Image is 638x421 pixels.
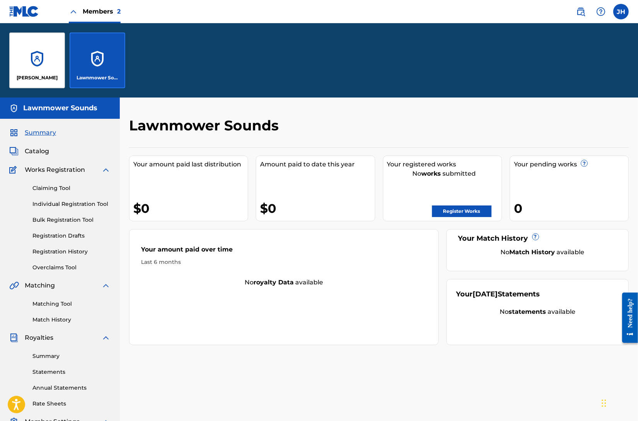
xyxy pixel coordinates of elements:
[25,147,49,156] span: Catalog
[117,8,121,15] span: 2
[141,258,427,266] div: Last 6 months
[32,200,111,208] a: Individual Registration Tool
[9,6,39,17] img: MLC Logo
[573,4,589,19] a: Public Search
[101,165,111,175] img: expand
[32,232,111,240] a: Registration Drafts
[613,4,629,19] div: User Menu
[32,216,111,224] a: Bulk Registration Tool
[70,33,125,88] a: AccountsLawnmower Sounds
[32,400,111,408] a: Rate Sheets
[596,7,606,16] img: help
[32,368,111,376] a: Statements
[533,234,539,240] span: ?
[9,33,65,88] a: Accounts[PERSON_NAME]
[141,245,427,258] div: Your amount paid over time
[260,160,374,169] div: Amount paid to date this year
[69,7,78,16] img: Close
[466,248,619,257] div: No available
[473,290,498,298] span: [DATE]
[432,205,492,217] a: Register Works
[602,392,606,415] div: Drag
[32,184,111,192] a: Claiming Tool
[456,307,619,317] div: No available
[514,160,628,169] div: Your pending works
[9,165,19,175] img: Works Registration
[101,333,111,342] img: expand
[9,104,19,113] img: Accounts
[32,300,111,308] a: Matching Tool
[9,147,49,156] a: CatalogCatalog
[32,384,111,392] a: Annual Statements
[129,278,438,287] div: No available
[509,248,555,256] strong: Match History
[9,128,56,137] a: SummarySummary
[509,308,546,315] strong: statements
[32,264,111,272] a: Overclaims Tool
[83,7,121,16] span: Members
[25,165,85,175] span: Works Registration
[32,316,111,324] a: Match History
[17,74,58,81] p: Jim Hanft
[581,160,587,166] span: ?
[133,160,248,169] div: Your amount paid last distribution
[9,333,19,342] img: Royalties
[387,169,502,178] div: No submitted
[25,128,56,137] span: Summary
[260,200,374,217] div: $0
[129,117,282,134] h2: Lawnmower Sounds
[101,281,111,290] img: expand
[32,248,111,256] a: Registration History
[133,200,248,217] div: $0
[616,287,638,349] iframe: Resource Center
[456,233,619,244] div: Your Match History
[77,74,119,81] p: Lawnmower Sounds
[387,160,502,169] div: Your registered works
[25,281,55,290] span: Matching
[9,128,19,137] img: Summary
[9,147,19,156] img: Catalog
[422,170,441,177] strong: works
[23,104,97,113] h5: Lawnmower Sounds
[456,289,540,299] div: Your Statements
[593,4,609,19] div: Help
[9,281,19,290] img: Matching
[599,384,638,421] iframe: Chat Widget
[514,200,628,217] div: 0
[253,279,294,286] strong: royalty data
[32,352,111,360] a: Summary
[25,333,53,342] span: Royalties
[576,7,585,16] img: search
